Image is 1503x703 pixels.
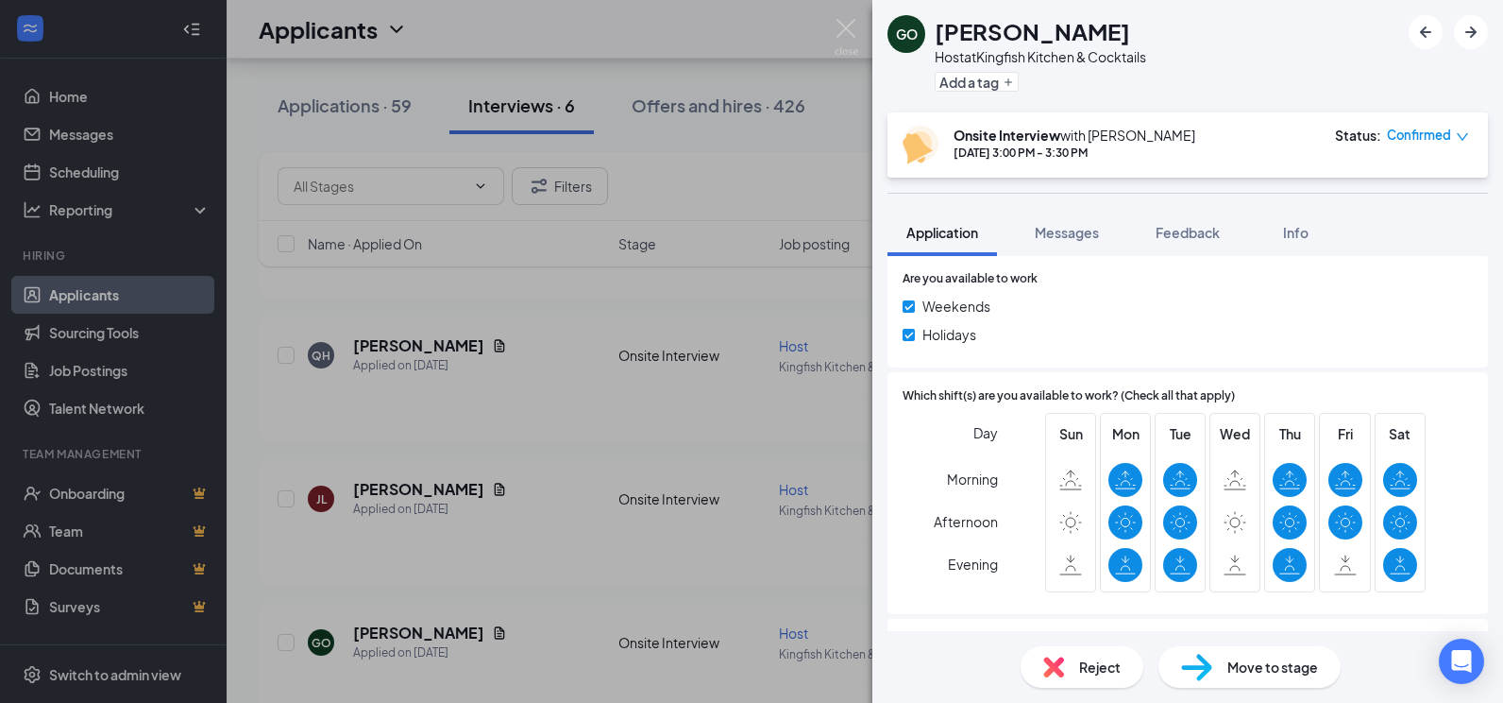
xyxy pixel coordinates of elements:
div: Open Intercom Messenger [1439,639,1484,684]
button: PlusAdd a tag [935,72,1019,92]
span: Wed [1218,423,1252,444]
svg: Plus [1003,77,1014,88]
div: Status : [1335,126,1381,145]
div: [DATE] 3:00 PM - 3:30 PM [954,145,1195,161]
button: ArrowRight [1454,15,1488,49]
div: with [PERSON_NAME] [954,126,1195,145]
div: Host at Kingfish Kitchen & Cocktails [935,47,1146,66]
div: GO [896,25,918,43]
b: Onsite Interview [954,127,1060,144]
span: Fri [1328,423,1362,444]
span: Morning [947,462,998,496]
span: Afternoon [934,505,998,539]
span: Sun [1054,423,1088,444]
span: Are you available to work [903,270,1038,288]
span: Thu [1273,423,1307,444]
span: Mon [1108,423,1142,444]
span: Application [906,224,978,241]
span: Evening [948,547,998,581]
svg: ArrowRight [1460,21,1482,43]
span: Reject [1079,657,1121,677]
span: Sat [1383,423,1417,444]
span: Tue [1163,423,1197,444]
span: down [1456,130,1469,144]
button: ArrowLeftNew [1409,15,1443,49]
h1: [PERSON_NAME] [935,15,1130,47]
span: Weekends [922,296,990,317]
span: Which shift(s) are you available to work? (Check all that apply) [903,387,1235,405]
span: Messages [1035,224,1099,241]
span: Feedback [1156,224,1220,241]
span: Confirmed [1387,126,1451,145]
svg: ArrowLeftNew [1414,21,1437,43]
span: Day [973,422,998,443]
span: Info [1283,224,1309,241]
span: Move to stage [1227,657,1318,677]
span: Holidays [922,324,976,345]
